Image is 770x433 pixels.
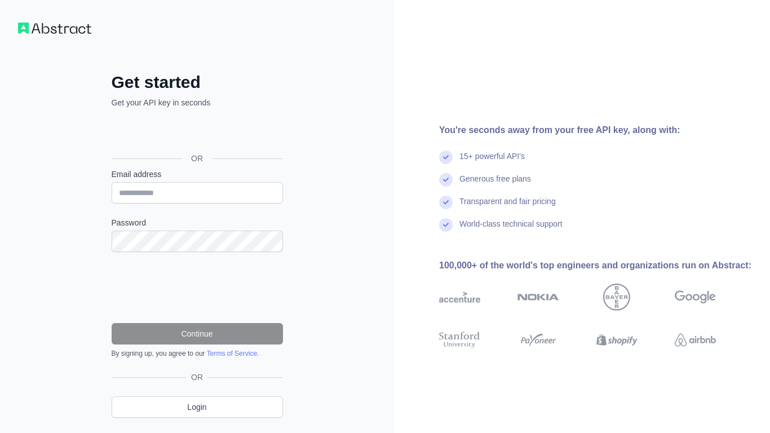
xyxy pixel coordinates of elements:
[439,123,752,137] div: You're seconds away from your free API key, along with:
[439,173,453,187] img: check mark
[675,330,716,351] img: airbnb
[675,284,716,311] img: google
[603,284,630,311] img: bayer
[106,121,286,145] iframe: Sign in with Google Button
[517,284,559,311] img: nokia
[596,330,638,351] img: shopify
[112,97,283,108] p: Get your API key in seconds
[18,23,91,34] img: Workflow
[112,72,283,92] h2: Get started
[112,266,283,310] iframe: reCAPTCHA
[112,396,283,418] a: Login
[517,330,559,351] img: payoneer
[207,350,257,357] a: Terms of Service
[182,153,212,164] span: OR
[112,169,283,180] label: Email address
[459,151,525,173] div: 15+ powerful API's
[459,196,556,218] div: Transparent and fair pricing
[439,259,752,272] div: 100,000+ of the world's top engineers and organizations run on Abstract:
[112,349,283,358] div: By signing up, you agree to our .
[439,151,453,164] img: check mark
[187,372,207,383] span: OR
[439,196,453,209] img: check mark
[439,284,480,311] img: accenture
[112,217,283,228] label: Password
[112,323,283,344] button: Continue
[459,173,531,196] div: Generous free plans
[459,218,563,241] div: World-class technical support
[439,330,480,351] img: stanford university
[439,218,453,232] img: check mark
